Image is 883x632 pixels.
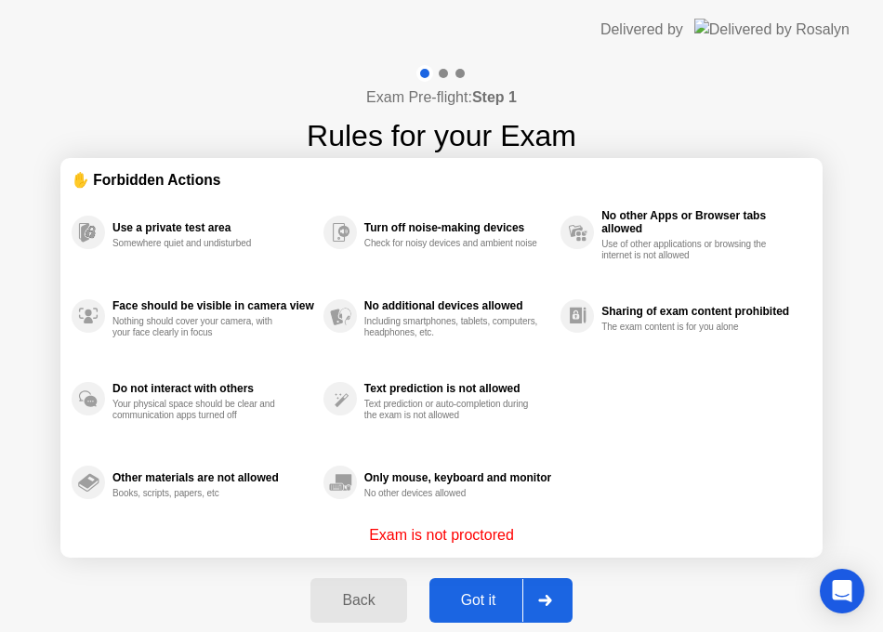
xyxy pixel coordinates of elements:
[364,488,540,499] div: No other devices allowed
[820,569,864,613] div: Open Intercom Messenger
[366,86,517,109] h4: Exam Pre-flight:
[364,238,540,249] div: Check for noisy devices and ambient noise
[601,305,802,318] div: Sharing of exam content prohibited
[694,19,850,40] img: Delivered by Rosalyn
[112,238,288,249] div: Somewhere quiet and undisturbed
[601,322,777,333] div: The exam content is for you alone
[112,382,314,395] div: Do not interact with others
[310,578,406,623] button: Back
[601,209,802,235] div: No other Apps or Browser tabs allowed
[364,221,551,234] div: Turn off noise-making devices
[364,382,551,395] div: Text prediction is not allowed
[364,316,540,338] div: Including smartphones, tablets, computers, headphones, etc.
[112,221,314,234] div: Use a private test area
[600,19,683,41] div: Delivered by
[364,399,540,421] div: Text prediction or auto-completion during the exam is not allowed
[307,113,576,158] h1: Rules for your Exam
[112,299,314,312] div: Face should be visible in camera view
[112,471,314,484] div: Other materials are not allowed
[112,488,288,499] div: Books, scripts, papers, etc
[601,239,777,261] div: Use of other applications or browsing the internet is not allowed
[429,578,573,623] button: Got it
[112,316,288,338] div: Nothing should cover your camera, with your face clearly in focus
[364,471,551,484] div: Only mouse, keyboard and monitor
[435,592,522,609] div: Got it
[316,592,401,609] div: Back
[364,299,551,312] div: No additional devices allowed
[72,169,811,191] div: ✋ Forbidden Actions
[112,399,288,421] div: Your physical space should be clear and communication apps turned off
[472,89,517,105] b: Step 1
[369,524,514,546] p: Exam is not proctored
